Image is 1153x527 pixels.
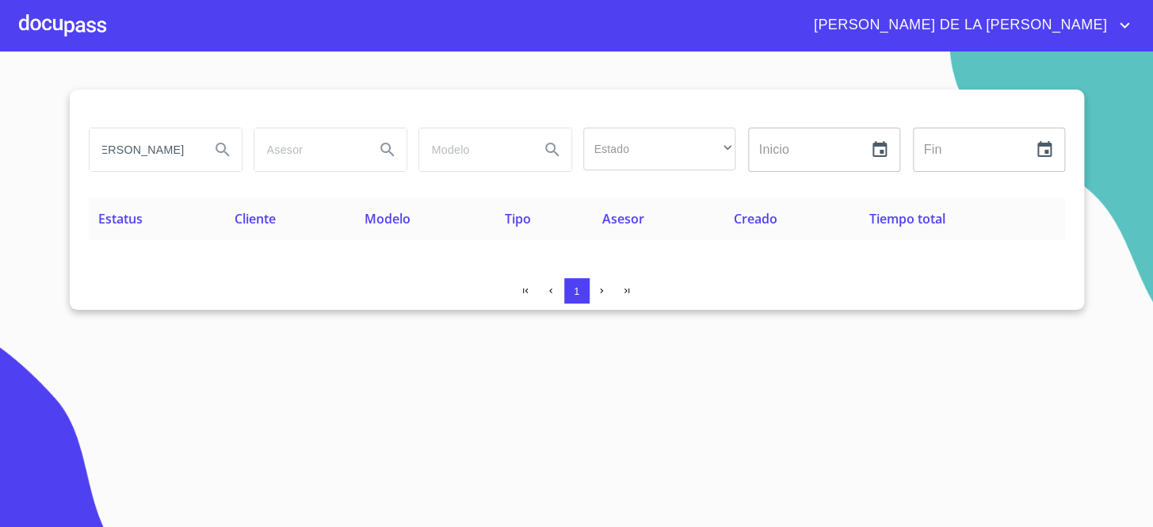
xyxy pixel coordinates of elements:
button: Search [533,131,571,169]
button: account of current user [802,13,1134,38]
span: 1 [574,285,579,297]
button: 1 [564,278,590,304]
input: search [254,128,362,171]
span: [PERSON_NAME] DE LA [PERSON_NAME] [802,13,1115,38]
button: Search [204,131,242,169]
span: Creado [734,210,777,227]
span: Cliente [235,210,276,227]
span: Asesor [602,210,644,227]
button: Search [368,131,407,169]
input: search [90,128,197,171]
span: Modelo [365,210,410,227]
span: Tiempo total [869,210,945,227]
div: ​ [583,128,735,170]
input: search [419,128,527,171]
span: Tipo [505,210,531,227]
span: Estatus [98,210,143,227]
